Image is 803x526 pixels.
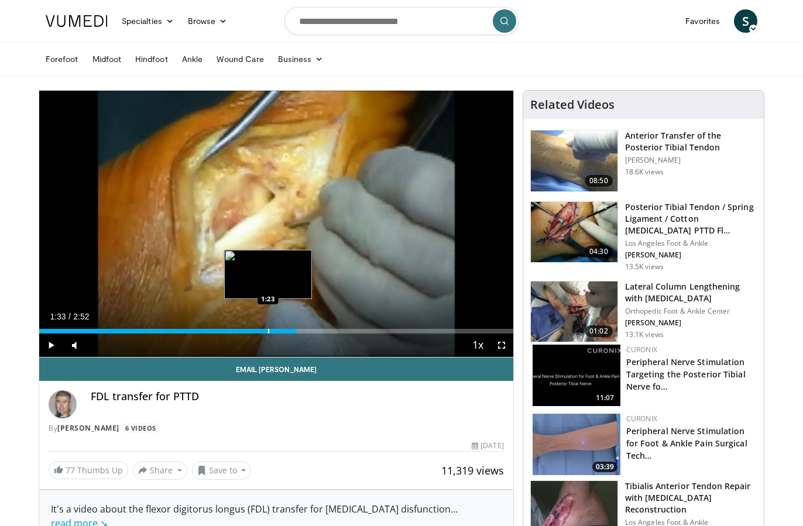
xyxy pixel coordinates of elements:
img: Avatar [49,390,77,418]
div: By [49,423,504,434]
span: 1:33 [50,312,66,321]
a: Peripheral Nerve Stimulation Targeting the Posterior Tibial Nerve fo… [626,356,746,392]
a: Wound Care [210,47,271,71]
span: 08:50 [585,175,613,187]
p: [PERSON_NAME] [625,156,757,165]
a: Ankle [175,47,210,71]
span: 04:30 [585,246,613,257]
a: Specialties [115,9,181,33]
span: 01:02 [585,325,613,337]
h3: Anterior Transfer of the Posterior Tibial Tendon [625,130,757,153]
h4: FDL transfer for PTTD [91,390,504,403]
span: 11,319 views [441,463,504,477]
span: 77 [66,465,75,476]
a: Curonix [626,345,657,355]
img: 545648_3.png.150x105_q85_crop-smart_upscale.jpg [531,281,617,342]
button: Fullscreen [490,334,513,357]
span: 11:07 [592,393,617,403]
a: Peripheral Nerve Stimulation for Foot & Ankle Pain Surgical Tech… [626,425,747,461]
img: image.jpeg [224,250,312,299]
p: [PERSON_NAME] [625,318,757,328]
a: 03:39 [533,414,620,475]
div: Progress Bar [39,329,513,334]
a: Business [271,47,331,71]
a: Forefoot [39,47,85,71]
a: 01:02 Lateral Column Lengthening with [MEDICAL_DATA] Orthopedic Foot & Ankle Center [PERSON_NAME]... [530,281,757,343]
video-js: Video Player [39,91,513,357]
img: 31d347b7-8cdb-4553-8407-4692467e4576.150x105_q85_crop-smart_upscale.jpg [531,202,617,263]
a: Email [PERSON_NAME] [39,357,513,381]
button: Playback Rate [466,334,490,357]
img: 52442_0000_3.png.150x105_q85_crop-smart_upscale.jpg [531,130,617,191]
p: 13.5K views [625,262,664,271]
a: 77 Thumbs Up [49,461,128,479]
a: 6 Videos [121,423,160,433]
a: 04:30 Posterior Tibial Tendon / Spring Ligament / Cotton [MEDICAL_DATA] PTTD Fl… Los Angeles Foot... [530,201,757,271]
span: 03:39 [592,462,617,472]
img: 997914f1-2438-46d3-bb0a-766a8c5fd9ba.150x105_q85_crop-smart_upscale.jpg [533,345,620,406]
button: Save to [192,461,252,480]
a: Midfoot [85,47,129,71]
img: 73042a39-faa0-4cce-aaf4-9dbc875de030.150x105_q85_crop-smart_upscale.jpg [533,414,620,475]
button: Mute [63,334,86,357]
p: 13.1K views [625,330,664,339]
a: Hindfoot [128,47,175,71]
a: 11:07 [533,345,620,406]
span: 2:52 [73,312,89,321]
h3: Lateral Column Lengthening with [MEDICAL_DATA] [625,281,757,304]
p: 18.6K views [625,167,664,177]
div: [DATE] [472,441,503,451]
h3: Tibialis Anterior Tendon Repair with [MEDICAL_DATA] Reconstruction [625,480,757,515]
a: S [734,9,757,33]
a: Browse [181,9,235,33]
h4: Related Videos [530,98,615,112]
a: 08:50 Anterior Transfer of the Posterior Tibial Tendon [PERSON_NAME] 18.6K views [530,130,757,192]
p: Los Angeles Foot & Ankle [625,239,757,248]
a: [PERSON_NAME] [57,423,119,433]
button: Play [39,334,63,357]
p: Orthopedic Foot & Ankle Center [625,307,757,316]
h3: Posterior Tibial Tendon / Spring Ligament / Cotton [MEDICAL_DATA] PTTD Fl… [625,201,757,236]
p: [PERSON_NAME] [625,250,757,260]
a: Favorites [678,9,727,33]
span: / [68,312,71,321]
input: Search topics, interventions [284,7,519,35]
img: VuMedi Logo [46,15,108,27]
a: Curonix [626,414,657,424]
button: Share [133,461,187,480]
